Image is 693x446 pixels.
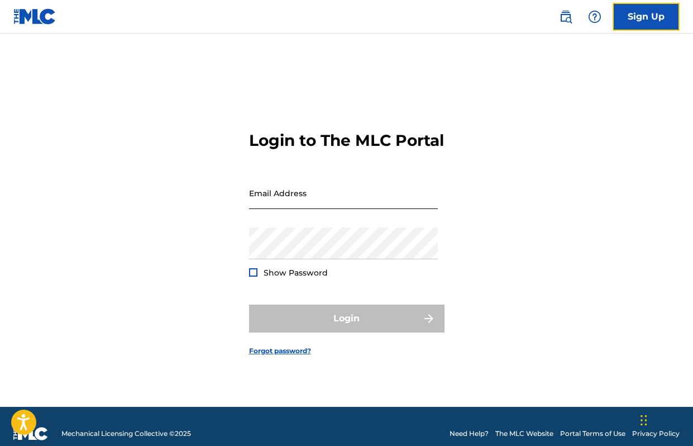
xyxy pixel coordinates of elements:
a: Sign Up [613,3,680,31]
img: search [559,10,572,23]
span: Show Password [264,268,328,278]
span: Mechanical Licensing Collective © 2025 [61,429,191,439]
a: The MLC Website [495,429,553,439]
h3: Login to The MLC Portal [249,131,444,150]
iframe: Chat Widget [637,392,693,446]
a: Portal Terms of Use [560,429,625,439]
div: Drag [641,404,647,437]
img: help [588,10,601,23]
img: MLC Logo [13,8,56,25]
a: Need Help? [450,429,489,439]
a: Public Search [555,6,577,28]
img: logo [13,427,48,440]
div: Help [584,6,606,28]
a: Privacy Policy [632,429,680,439]
a: Forgot password? [249,346,311,356]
